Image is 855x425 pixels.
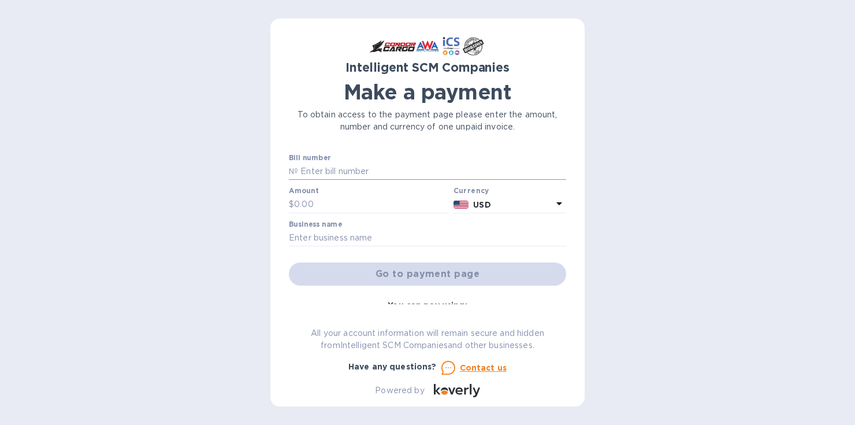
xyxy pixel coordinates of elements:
[289,221,342,228] label: Business name
[289,327,566,352] p: All your account information will remain secure and hidden from Intelligent SCM Companies and oth...
[388,301,467,310] b: You can pay using:
[289,109,566,133] p: To obtain access to the payment page please enter the amount, number and currency of one unpaid i...
[294,196,449,213] input: 0.00
[289,188,318,195] label: Amount
[345,60,510,75] b: Intelligent SCM Companies
[348,362,437,371] b: Have any questions?
[298,163,566,180] input: Enter bill number
[289,154,330,161] label: Bill number
[289,80,566,104] h1: Make a payment
[289,230,566,247] input: Enter business name
[289,198,294,210] p: $
[453,201,469,209] img: USD
[289,165,298,178] p: №
[460,363,507,372] u: Contact us
[473,200,490,209] b: USD
[453,186,489,195] b: Currency
[375,385,424,397] p: Powered by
